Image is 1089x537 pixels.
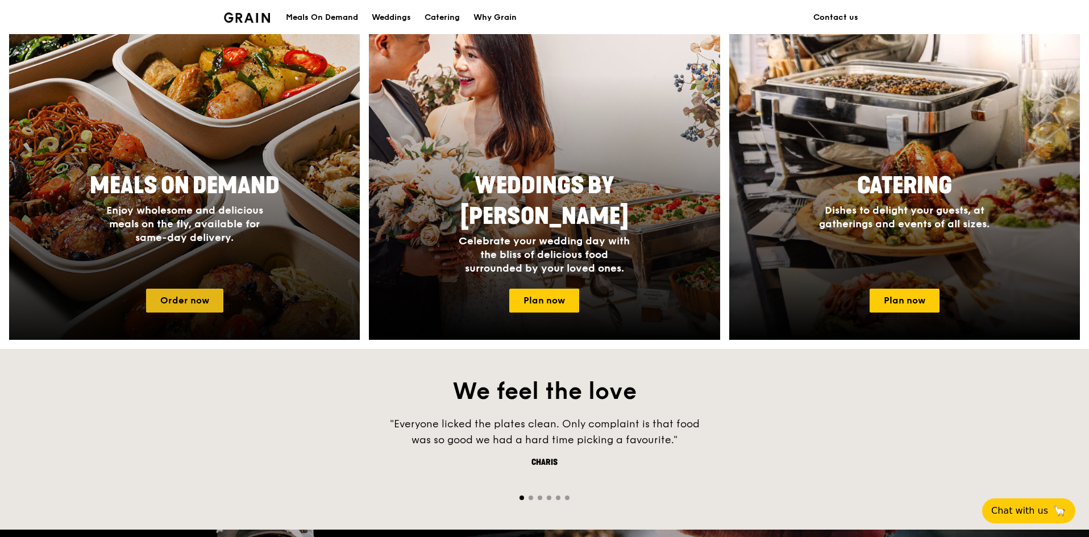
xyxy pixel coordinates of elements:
a: Weddings by [PERSON_NAME]Celebrate your wedding day with the bliss of delicious food surrounded b... [369,9,720,340]
span: 🦙 [1053,504,1066,518]
span: Go to slide 5 [556,496,560,500]
a: Order now [146,289,223,313]
div: "Everyone licked the plates clean. Only complaint is that food was so good we had a hard time pic... [374,416,715,448]
a: Contact us [807,1,865,35]
span: Go to slide 6 [565,496,570,500]
button: Chat with us🦙 [982,498,1075,523]
span: Go to slide 2 [529,496,533,500]
span: Chat with us [991,504,1048,518]
a: Catering [418,1,467,35]
span: Go to slide 3 [538,496,542,500]
a: Weddings [365,1,418,35]
span: Celebrate your wedding day with the bliss of delicious food surrounded by your loved ones. [459,235,630,274]
span: Dishes to delight your guests, at gatherings and events of all sizes. [819,204,990,230]
div: Catering [425,1,460,35]
span: Enjoy wholesome and delicious meals on the fly, available for same-day delivery. [106,204,263,244]
a: CateringDishes to delight your guests, at gatherings and events of all sizes.Plan now [729,9,1080,340]
a: Plan now [509,289,579,313]
a: Meals On DemandEnjoy wholesome and delicious meals on the fly, available for same-day delivery.Or... [9,9,360,340]
span: Weddings by [PERSON_NAME] [460,172,629,230]
div: Charis [374,457,715,468]
img: Grain [224,13,270,23]
span: Meals On Demand [90,172,280,199]
div: Weddings [372,1,411,35]
span: Go to slide 1 [519,496,524,500]
div: Why Grain [473,1,517,35]
a: Plan now [870,289,940,313]
div: Meals On Demand [286,1,358,35]
a: Why Grain [467,1,523,35]
span: Go to slide 4 [547,496,551,500]
span: Catering [857,172,952,199]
